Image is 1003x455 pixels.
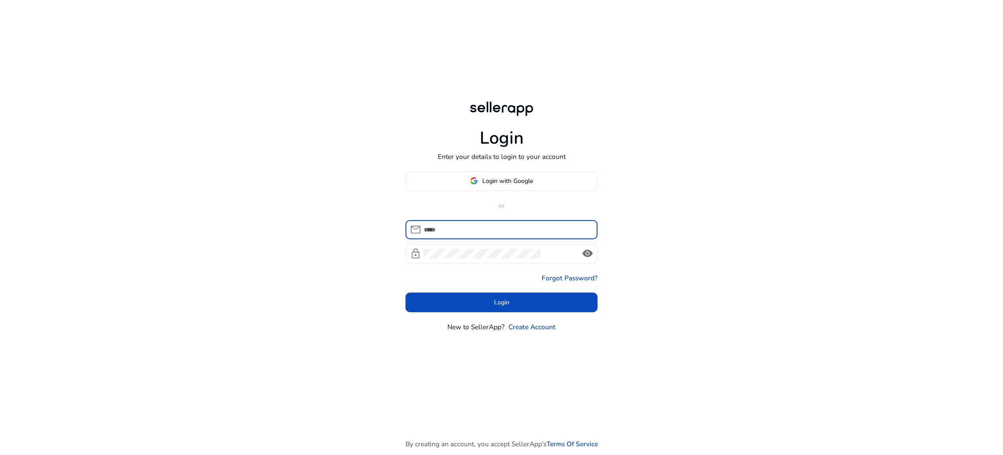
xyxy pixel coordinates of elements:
[582,248,593,259] span: visibility
[410,248,421,259] span: lock
[482,176,533,186] span: Login with Google
[470,177,478,185] img: google-logo.svg
[405,293,598,312] button: Login
[480,128,524,149] h1: Login
[494,298,509,307] span: Login
[410,224,421,235] span: mail
[405,171,598,191] button: Login with Google
[405,200,598,210] p: or
[546,439,598,449] a: Terms Of Service
[447,322,505,332] p: New to SellerApp?
[438,152,566,162] p: Enter your details to login to your account
[542,273,598,283] a: Forgot Password?
[508,322,556,332] a: Create Account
